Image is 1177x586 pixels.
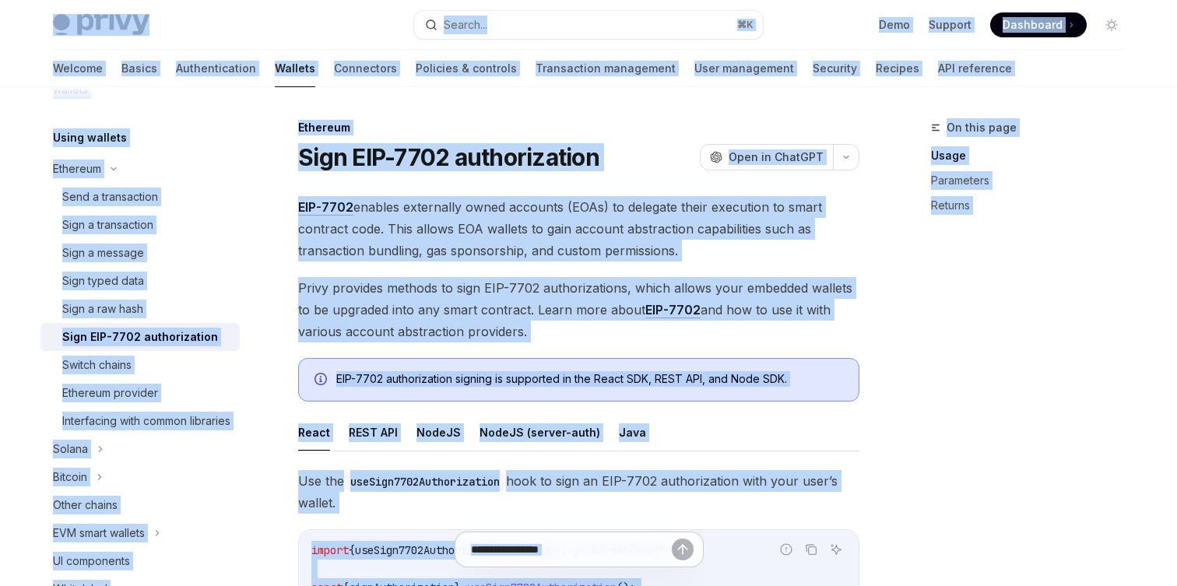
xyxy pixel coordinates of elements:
a: Authentication [176,50,256,87]
a: Sign typed data [40,267,240,295]
div: Ethereum [53,160,101,178]
a: Sign a message [40,239,240,267]
button: React [298,414,330,451]
a: Demo [879,17,910,33]
a: Send a transaction [40,183,240,211]
span: Dashboard [1003,17,1063,33]
a: Basics [121,50,157,87]
div: Search... [444,16,487,34]
div: Sign a message [62,244,144,262]
h5: Using wallets [53,128,127,147]
a: Sign a transaction [40,211,240,239]
a: Parameters [931,168,1137,193]
span: Privy provides methods to sign EIP-7702 authorizations, which allows your embedded wallets to be ... [298,277,859,342]
button: Toggle dark mode [1099,12,1124,37]
span: enables externally owned accounts (EOAs) to delegate their execution to smart contract code. This... [298,196,859,261]
div: EVM smart wallets [53,524,145,542]
a: User management [694,50,794,87]
a: Policies & controls [416,50,517,87]
a: EIP-7702 [645,302,701,318]
a: UI components [40,547,240,575]
h1: Sign EIP-7702 authorization [298,143,599,171]
img: light logo [53,14,149,36]
button: Send message [672,539,694,560]
a: Sign a raw hash [40,295,240,323]
button: NodeJS [416,414,461,451]
div: Solana [53,440,88,458]
div: Sign typed data [62,272,144,290]
a: Other chains [40,491,240,519]
span: Use the hook to sign an EIP-7702 authorization with your user’s wallet. [298,470,859,514]
div: Sign EIP-7702 authorization [62,328,218,346]
button: NodeJS (server-auth) [480,414,600,451]
a: Ethereum provider [40,379,240,407]
span: ⌘ K [737,19,754,31]
a: Recipes [876,50,919,87]
a: Usage [931,143,1137,168]
a: Transaction management [536,50,676,87]
a: Sign EIP-7702 authorization [40,323,240,351]
div: Bitcoin [53,468,87,486]
a: Welcome [53,50,103,87]
a: Support [929,17,971,33]
a: Security [813,50,857,87]
code: useSign7702Authorization [344,473,506,490]
div: Sign a transaction [62,216,153,234]
a: Interfacing with common libraries [40,407,240,435]
div: Send a transaction [62,188,158,206]
a: EIP-7702 [298,199,353,216]
button: Open in ChatGPT [700,144,833,170]
div: Ethereum provider [62,384,158,402]
button: REST API [349,414,398,451]
svg: Info [314,373,330,388]
div: Ethereum [298,120,859,135]
div: Sign a raw hash [62,300,143,318]
button: Search...⌘K [414,11,763,39]
div: Other chains [53,496,118,514]
a: Dashboard [990,12,1087,37]
span: On this page [947,118,1017,137]
div: UI components [53,552,130,570]
div: EIP-7702 authorization signing is supported in the React SDK, REST API, and Node SDK. [336,371,843,388]
a: Wallets [275,50,315,87]
span: Open in ChatGPT [729,149,824,165]
div: Switch chains [62,356,132,374]
button: Java [619,414,646,451]
div: Interfacing with common libraries [62,412,230,430]
a: API reference [938,50,1012,87]
a: Switch chains [40,351,240,379]
a: Connectors [334,50,397,87]
a: Returns [931,193,1137,218]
